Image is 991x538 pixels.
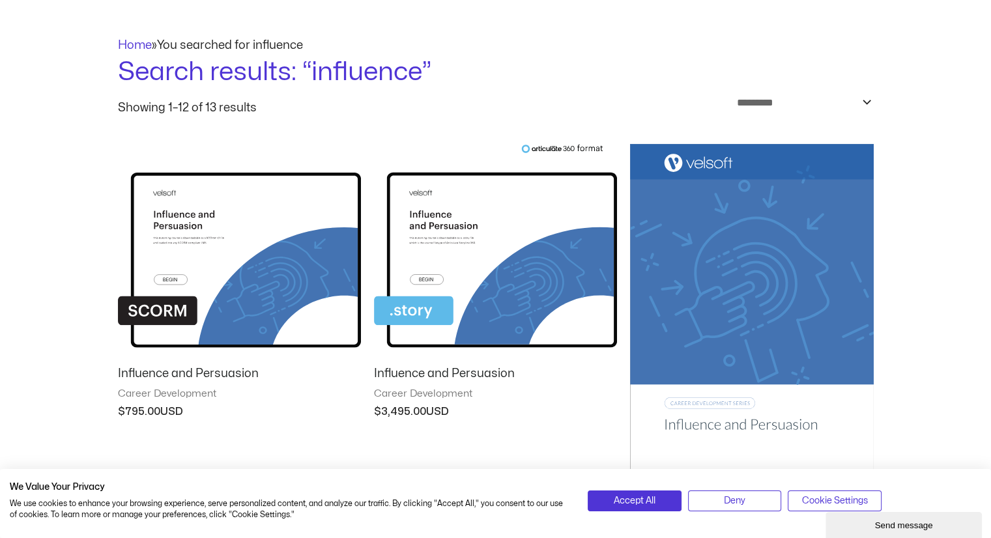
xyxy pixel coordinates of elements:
[374,366,617,387] a: Influence and Persuasion
[630,144,873,489] img: Influence and Persuasion
[374,406,426,417] bdi: 3,495.00
[374,144,617,356] img: Influence and Persuasion
[10,481,568,493] h2: We Value Your Privacy
[801,494,867,508] span: Cookie Settings
[118,406,160,417] bdi: 795.00
[724,494,745,508] span: Deny
[826,509,984,538] iframe: chat widget
[118,366,361,381] h2: Influence and Persuasion
[118,144,361,356] img: Influence and Persuasion
[374,406,381,417] span: $
[588,490,681,511] button: Accept all cookies
[118,54,874,91] h1: Search results: “influence”
[118,102,257,114] p: Showing 1–12 of 13 results
[157,40,303,51] span: You searched for influence
[688,490,781,511] button: Deny all cookies
[788,490,881,511] button: Adjust cookie preferences
[118,406,125,417] span: $
[10,498,568,520] p: We use cookies to enhance your browsing experience, serve personalized content, and analyze our t...
[118,388,361,401] span: Career Development
[374,388,617,401] span: Career Development
[118,366,361,387] a: Influence and Persuasion
[118,40,152,51] a: Home
[118,40,303,51] span: »
[374,366,617,381] h2: Influence and Persuasion
[614,494,655,508] span: Accept All
[728,91,873,115] select: Shop order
